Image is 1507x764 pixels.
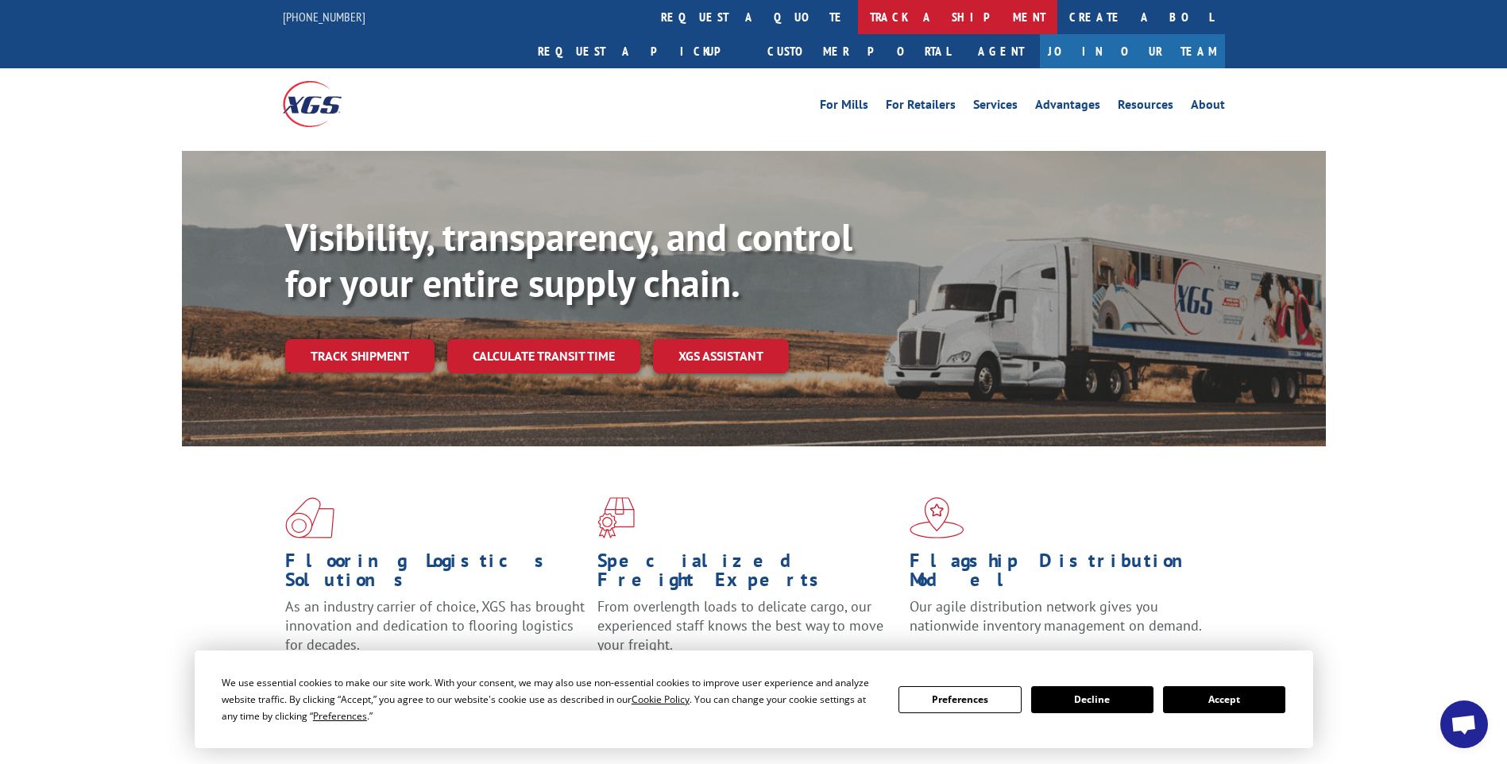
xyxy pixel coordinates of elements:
a: Services [973,98,1018,116]
span: Preferences [313,709,367,723]
b: Visibility, transparency, and control for your entire supply chain. [285,212,852,307]
a: Calculate transit time [447,339,640,373]
img: xgs-icon-total-supply-chain-intelligence-red [285,497,334,538]
p: From overlength loads to delicate cargo, our experienced staff knows the best way to move your fr... [597,597,898,668]
span: Our agile distribution network gives you nationwide inventory management on demand. [910,597,1202,635]
span: Cookie Policy [632,693,690,706]
div: Open chat [1440,700,1488,748]
span: As an industry carrier of choice, XGS has brought innovation and dedication to flooring logistics... [285,597,585,654]
a: Agent [962,34,1040,68]
a: About [1191,98,1225,116]
a: Request a pickup [526,34,755,68]
button: Accept [1163,686,1285,713]
a: Customer Portal [755,34,962,68]
a: For Retailers [886,98,956,116]
a: XGS ASSISTANT [653,339,789,373]
a: Resources [1118,98,1173,116]
h1: Specialized Freight Experts [597,551,898,597]
a: Advantages [1035,98,1100,116]
div: Cookie Consent Prompt [195,650,1313,748]
img: xgs-icon-focused-on-flooring-red [597,497,635,538]
a: For Mills [820,98,868,116]
a: Learn More > [910,650,1107,668]
a: Track shipment [285,339,435,372]
h1: Flagship Distribution Model [910,551,1210,597]
a: Join Our Team [1040,34,1225,68]
h1: Flooring Logistics Solutions [285,551,585,597]
img: xgs-icon-flagship-distribution-model-red [910,497,964,538]
button: Decline [1031,686,1153,713]
div: We use essential cookies to make our site work. With your consent, we may also use non-essential ... [222,674,879,724]
button: Preferences [898,686,1021,713]
a: [PHONE_NUMBER] [283,9,365,25]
